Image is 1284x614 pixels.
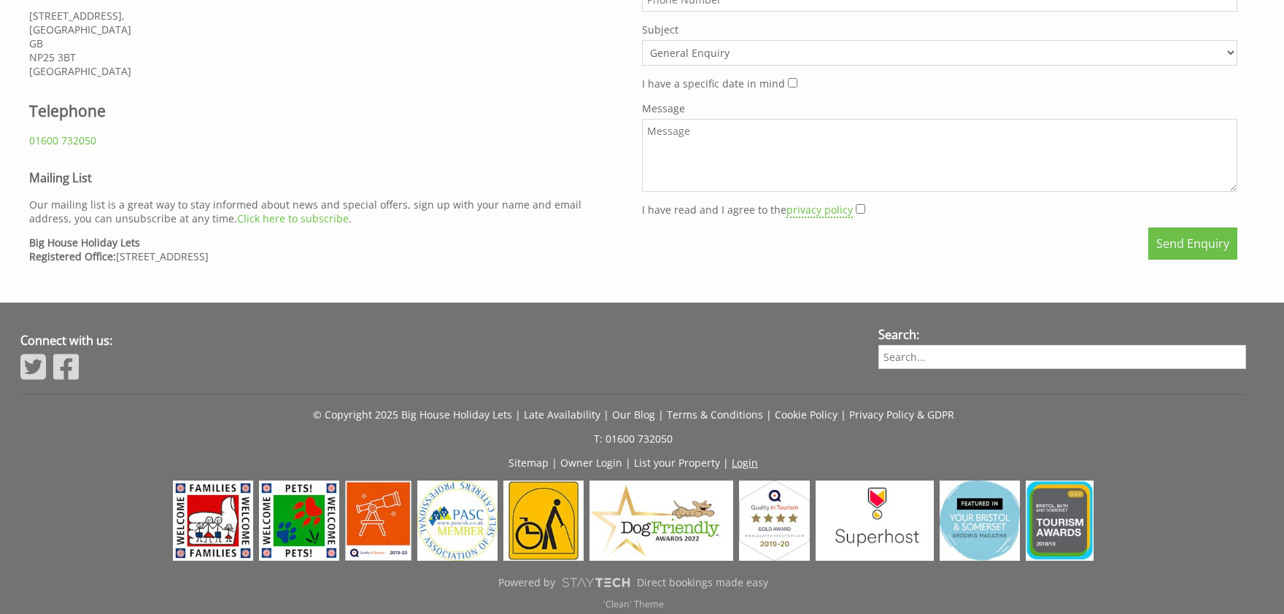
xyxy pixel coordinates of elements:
[1148,228,1237,260] button: Send Enquiry
[20,352,46,381] img: Twitter
[642,203,853,217] label: I have read and I agree to the
[840,408,846,421] span: |
[612,408,655,421] a: Our Blog
[642,77,785,90] label: I have a specific date in mind
[508,456,549,470] a: Sitemap
[560,456,622,470] a: Owner Login
[524,408,600,421] a: Late Availability
[594,432,673,446] a: T: 01600 732050
[259,481,339,561] img: Visit England - Pets Welcome
[732,456,758,470] a: Login
[237,211,349,225] a: Click here to subscribe
[561,574,631,591] img: scrumpy.png
[642,23,1237,36] label: Subject
[940,481,1020,561] img: Your Bristol & Somerset Wedding Magazine - 2024 - Your Bristol & Somerset Wedding Magazine - 2024
[634,456,720,470] a: List your Property
[417,481,498,561] img: PASC - PASC UK Members
[345,481,411,561] img: Quality in Tourism - Great4 Dark Skies
[642,101,1237,115] label: Message
[20,598,1246,610] p: 'Clean' Theme
[589,481,733,561] img: Dog Friendly Awards - Dog Friendly - Dog Friendly Awards
[625,456,631,470] span: |
[53,352,79,381] img: Facebook
[878,327,1246,343] h3: Search:
[503,481,584,561] img: Mobility - Mobility
[658,408,664,421] span: |
[29,198,624,225] p: Our mailing list is a great way to stay informed about news and special offers, sign up with your...
[20,570,1246,595] a: Powered byDirect bookings made easy
[29,9,624,78] p: [STREET_ADDRESS], [GEOGRAPHIC_DATA] GB NP25 3BT [GEOGRAPHIC_DATA]
[723,456,729,470] span: |
[766,408,772,421] span: |
[786,203,853,218] a: privacy policy
[1026,481,1094,561] img: Bristol, bath & somerset tourism awards - Bristol, bath & somerset tourism awards
[29,101,309,121] h2: Telephone
[552,456,557,470] span: |
[29,236,140,249] strong: Big House Holiday Lets
[173,481,253,561] img: Visit England - Families Welcome
[816,481,935,561] img: Airbnb - Superhost
[29,249,116,263] strong: Registered Office:
[775,408,838,421] a: Cookie Policy
[878,345,1246,369] input: Search...
[739,481,810,561] img: Quality in Tourism - Gold Award
[667,408,763,421] a: Terms & Conditions
[603,408,609,421] span: |
[313,408,512,421] a: © Copyright 2025 Big House Holiday Lets
[29,133,96,147] a: 01600 732050
[20,333,854,349] h3: Connect with us:
[515,408,521,421] span: |
[29,170,624,186] h3: Mailing List
[849,408,954,421] a: Privacy Policy & GDPR
[29,236,624,263] p: [STREET_ADDRESS]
